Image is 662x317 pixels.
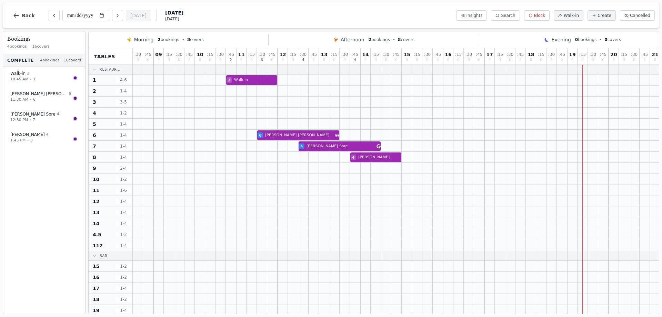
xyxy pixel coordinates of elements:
span: 4.5 [93,231,101,238]
span: : 45 [476,52,482,57]
span: : 15 [455,52,462,57]
span: Walk-in [10,71,26,76]
span: 10:45 AM [10,77,28,82]
button: Next day [112,10,123,21]
span: 8 [398,37,401,42]
span: [PERSON_NAME] Sore [10,111,56,117]
span: 0 [178,58,180,62]
span: 15 [403,52,410,57]
span: 4 bookings [40,58,60,63]
span: Block [534,13,545,18]
span: 12:30 PM [10,117,28,123]
span: 1 - 2 [115,177,132,182]
span: covers [187,37,204,42]
span: • [393,37,395,42]
span: 1 - 4 [115,143,132,149]
span: 0 [333,58,335,62]
span: bookings [369,37,390,42]
span: 1 - 2 [115,232,132,237]
span: 11 [93,187,99,194]
span: 6 [33,97,35,102]
span: 0 [188,58,190,62]
span: 2 [228,78,231,83]
span: : 45 [434,52,441,57]
span: 14 [362,52,369,57]
button: Search [491,10,520,21]
button: Back [7,7,40,24]
span: 14 [93,220,99,227]
span: 7 [93,143,96,150]
span: [PERSON_NAME] [10,132,45,137]
span: Search [501,13,515,18]
span: 17 [486,52,493,57]
span: 0 [602,58,604,62]
span: : 45 [641,52,648,57]
span: 21 [652,52,658,57]
span: 0 [643,58,645,62]
span: 0 [209,58,211,62]
span: : 15 [372,52,379,57]
span: • [27,138,29,143]
button: [PERSON_NAME] 41:45 PM•8 [6,128,82,147]
button: [DATE] [126,10,151,21]
span: 0 [323,58,325,62]
span: covers [398,37,414,42]
span: 0 [654,58,656,62]
span: 18 [528,52,534,57]
span: : 45 [269,52,275,57]
span: 4 [352,155,355,160]
span: 2 [158,37,160,42]
span: 1 - 4 [115,155,132,160]
span: bookings [158,37,179,42]
span: 0 [550,58,552,62]
span: 1 - 4 [115,199,132,204]
span: 8 [187,37,190,42]
button: Cancelled [620,10,655,21]
span: Tables [94,53,115,60]
span: Evening [552,36,571,43]
span: Morning [134,36,154,43]
span: : 45 [186,52,193,57]
span: 10 [93,176,99,183]
span: 1 - 6 [115,188,132,193]
span: 6 [69,91,71,97]
span: Complete [7,58,34,63]
span: 1 - 4 [115,286,132,291]
span: 0 [592,58,594,62]
span: 6 [259,133,262,138]
span: • [182,37,184,42]
span: 0 [623,58,625,62]
span: 0 [468,58,470,62]
span: 0 [613,58,615,62]
span: 19 [93,307,99,314]
span: 0 [604,37,607,42]
span: : 45 [517,52,524,57]
span: 4 [57,111,59,117]
span: 2 [369,37,371,42]
span: 0 [519,58,521,62]
span: 0 [282,58,284,62]
span: • [30,77,32,82]
span: 8 [93,154,96,161]
span: : 15 [331,52,338,57]
button: Create [588,10,616,21]
span: : 45 [228,52,234,57]
span: 12 [279,52,286,57]
span: Restaur... [100,67,120,72]
span: : 30 [507,52,513,57]
span: 1 - 2 [115,264,132,269]
span: 0 [530,58,532,62]
span: covers [604,37,621,42]
span: : 15 [248,52,255,57]
span: Cancelled [630,13,650,18]
span: 1 - 2 [115,110,132,116]
span: Insights [466,13,482,18]
span: 19 [569,52,575,57]
button: Insights [456,10,487,21]
span: 0 [561,58,563,62]
span: 0 [478,58,480,62]
button: Walk-in 210:45 AM•1 [6,67,82,86]
span: 0 [457,58,459,62]
span: 10 [197,52,203,57]
span: 1 - 4 [115,243,132,248]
